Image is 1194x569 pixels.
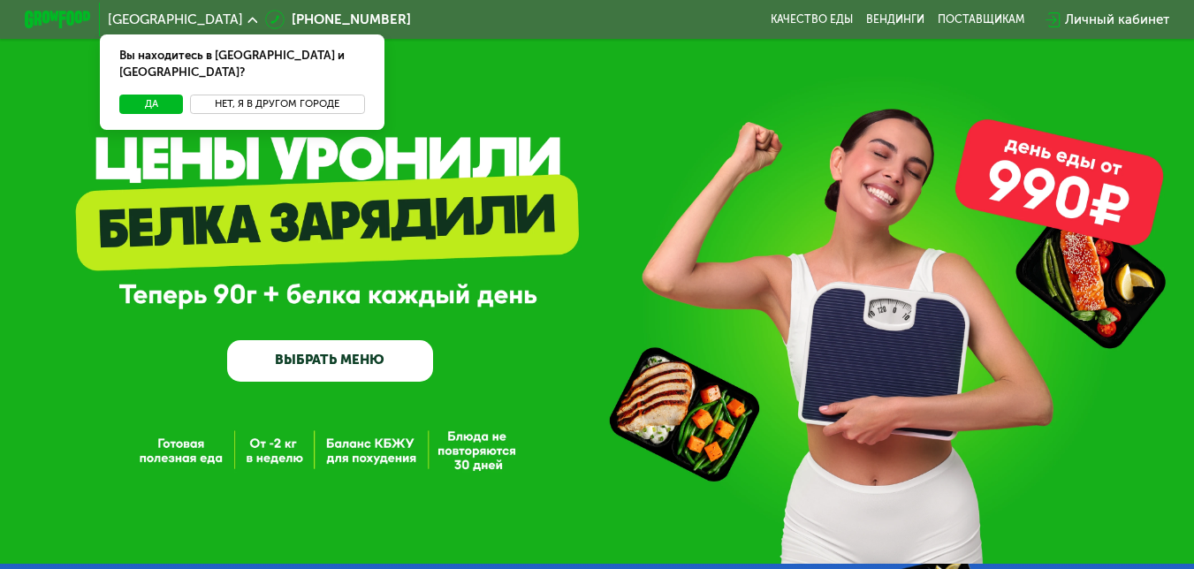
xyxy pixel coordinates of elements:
[771,13,853,27] a: Качество еды
[119,95,183,115] button: Да
[1065,10,1169,30] div: Личный кабинет
[190,95,365,115] button: Нет, я в другом городе
[108,13,243,27] span: [GEOGRAPHIC_DATA]
[866,13,924,27] a: Вендинги
[265,10,411,30] a: [PHONE_NUMBER]
[938,13,1024,27] div: поставщикам
[100,34,385,95] div: Вы находитесь в [GEOGRAPHIC_DATA] и [GEOGRAPHIC_DATA]?
[227,340,434,382] a: ВЫБРАТЬ МЕНЮ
